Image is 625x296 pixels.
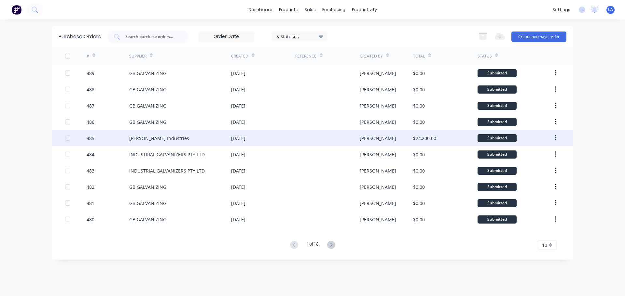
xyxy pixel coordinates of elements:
div: Submitted [478,199,517,207]
div: 1 of 18 [307,240,319,250]
input: Search purchase orders... [125,33,179,40]
div: productivity [349,5,380,15]
img: Factory [12,5,21,15]
div: Submitted [478,102,517,110]
span: LA [608,7,613,13]
div: $0.00 [413,119,425,125]
div: 480 [87,216,94,223]
div: $0.00 [413,70,425,77]
div: [PERSON_NAME] [360,119,396,125]
span: 10 [542,242,547,249]
div: Purchase Orders [59,33,101,41]
button: Create purchase order [511,32,566,42]
div: GB GALVANIZING [129,119,166,125]
div: GB GALVANIZING [129,86,166,93]
div: $0.00 [413,151,425,158]
div: GB GALVANIZING [129,184,166,190]
div: [PERSON_NAME] [360,184,396,190]
div: 483 [87,167,94,174]
div: products [276,5,301,15]
div: [PERSON_NAME] [360,167,396,174]
div: 487 [87,102,94,109]
div: [DATE] [231,135,245,142]
div: $0.00 [413,184,425,190]
div: 5 Statuses [276,33,323,40]
div: Total [413,53,425,59]
a: dashboard [245,5,276,15]
div: 485 [87,135,94,142]
div: Submitted [478,69,517,77]
div: Submitted [478,118,517,126]
div: Submitted [478,150,517,159]
div: Submitted [478,215,517,224]
div: # [87,53,89,59]
div: [PERSON_NAME] [360,102,396,109]
div: sales [301,5,319,15]
div: settings [549,5,574,15]
div: [DATE] [231,102,245,109]
div: GB GALVANIZING [129,70,166,77]
div: Submitted [478,85,517,94]
div: $0.00 [413,200,425,207]
div: Reference [295,53,316,59]
div: Submitted [478,134,517,142]
div: $0.00 [413,167,425,174]
div: [DATE] [231,151,245,158]
div: [DATE] [231,167,245,174]
div: [DATE] [231,184,245,190]
div: $0.00 [413,86,425,93]
div: Created [231,53,248,59]
div: [DATE] [231,86,245,93]
div: 481 [87,200,94,207]
div: $24,200.00 [413,135,436,142]
div: [PERSON_NAME] Industries [129,135,189,142]
div: [PERSON_NAME] [360,216,396,223]
div: Status [478,53,492,59]
div: purchasing [319,5,349,15]
div: [DATE] [231,200,245,207]
div: [PERSON_NAME] [360,151,396,158]
div: Supplier [129,53,146,59]
div: [PERSON_NAME] [360,135,396,142]
div: [DATE] [231,216,245,223]
div: Submitted [478,167,517,175]
div: [DATE] [231,119,245,125]
div: 486 [87,119,94,125]
div: [PERSON_NAME] [360,70,396,77]
div: $0.00 [413,216,425,223]
div: INDUSTRIAL GALVANIZERS PTY LTD [129,167,205,174]
div: GB GALVANIZING [129,216,166,223]
input: Order Date [199,32,254,42]
div: GB GALVANIZING [129,102,166,109]
div: [DATE] [231,70,245,77]
div: 489 [87,70,94,77]
div: Submitted [478,183,517,191]
div: GB GALVANIZING [129,200,166,207]
div: [PERSON_NAME] [360,86,396,93]
div: 482 [87,184,94,190]
div: INDUSTRIAL GALVANIZERS PTY LTD [129,151,205,158]
div: Created By [360,53,383,59]
div: [PERSON_NAME] [360,200,396,207]
div: $0.00 [413,102,425,109]
div: 484 [87,151,94,158]
div: 488 [87,86,94,93]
